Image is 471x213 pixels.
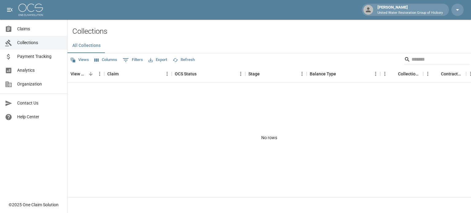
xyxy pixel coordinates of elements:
[310,65,336,82] div: Balance Type
[423,69,432,78] button: Menu
[147,55,169,65] button: Export
[17,114,62,120] span: Help Center
[307,65,380,82] div: Balance Type
[172,65,245,82] div: OCS Status
[121,55,144,65] button: Show filters
[441,65,463,82] div: Contractor Amount
[107,65,119,82] div: Claim
[86,70,95,78] button: Sort
[67,83,471,192] div: No rows
[71,65,86,82] div: View Collection
[67,38,105,53] button: All Collections
[371,69,380,78] button: Menu
[432,70,441,78] button: Sort
[163,69,172,78] button: Menu
[18,4,43,16] img: ocs-logo-white-transparent.png
[389,70,398,78] button: Sort
[423,65,466,82] div: Contractor Amount
[104,65,172,82] div: Claim
[297,69,307,78] button: Menu
[377,10,443,16] p: United Water Restoration Group of Hickory
[67,38,471,53] div: dynamic tabs
[67,65,104,82] div: View Collection
[398,65,420,82] div: Collections Fee
[17,53,62,60] span: Payment Tracking
[9,202,59,208] div: © 2025 One Claim Solution
[4,4,16,16] button: open drawer
[248,65,260,82] div: Stage
[375,4,445,15] div: [PERSON_NAME]
[197,70,205,78] button: Sort
[72,27,471,36] h2: Collections
[380,65,423,82] div: Collections Fee
[404,55,470,66] div: Search
[236,69,245,78] button: Menu
[336,70,345,78] button: Sort
[175,65,197,82] div: OCS Status
[69,55,90,65] button: Views
[17,40,62,46] span: Collections
[17,81,62,87] span: Organization
[260,70,268,78] button: Sort
[119,70,127,78] button: Sort
[17,26,62,32] span: Claims
[245,65,307,82] div: Stage
[17,67,62,74] span: Analytics
[17,100,62,106] span: Contact Us
[93,55,119,65] button: Select columns
[95,69,104,78] button: Menu
[171,55,196,65] button: Refresh
[380,69,389,78] button: Menu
